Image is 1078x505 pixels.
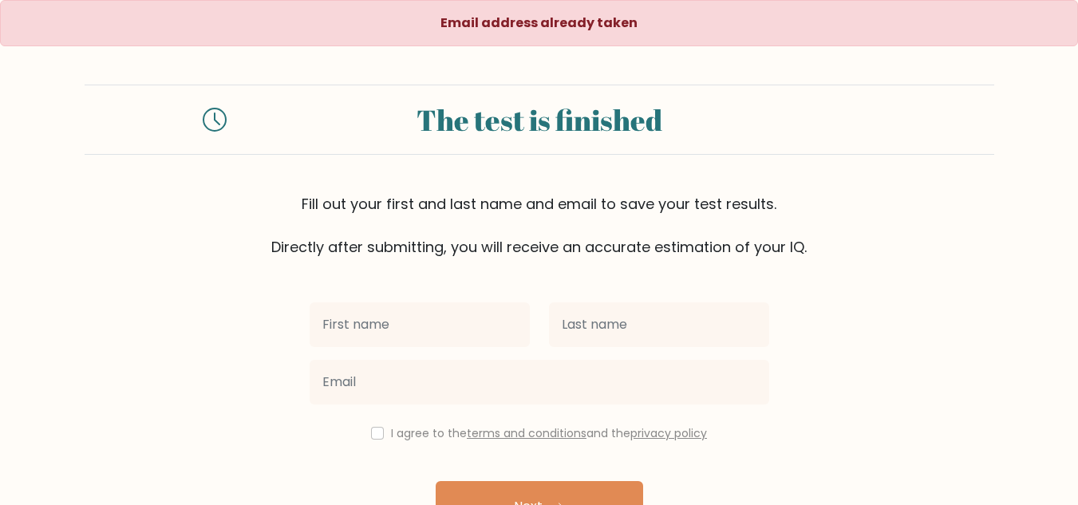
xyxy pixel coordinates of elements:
input: First name [310,302,530,347]
div: The test is finished [246,98,833,141]
strong: Email address already taken [440,14,638,32]
input: Email [310,360,769,404]
a: privacy policy [630,425,707,441]
label: I agree to the and the [391,425,707,441]
input: Last name [549,302,769,347]
div: Fill out your first and last name and email to save your test results. Directly after submitting,... [85,193,994,258]
a: terms and conditions [467,425,586,441]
